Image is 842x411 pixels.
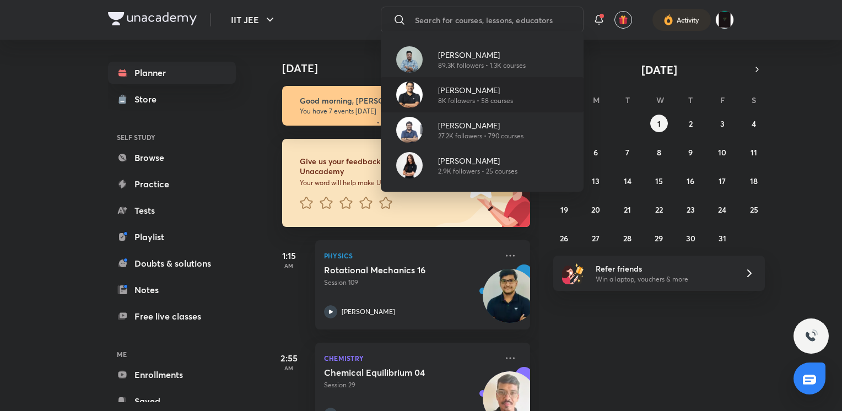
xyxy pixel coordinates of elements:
p: 8K followers • 58 courses [438,96,513,106]
img: Avatar [396,46,423,73]
p: 2.9K followers • 25 courses [438,166,517,176]
p: 89.3K followers • 1.3K courses [438,61,526,71]
img: Avatar [396,117,423,143]
p: [PERSON_NAME] [438,120,523,131]
p: [PERSON_NAME] [438,49,526,61]
p: 27.2K followers • 790 courses [438,131,523,141]
a: Avatar[PERSON_NAME]8K followers • 58 courses [381,77,584,112]
a: Avatar[PERSON_NAME]89.3K followers • 1.3K courses [381,42,584,77]
a: Avatar[PERSON_NAME]27.2K followers • 790 courses [381,112,584,148]
a: Avatar[PERSON_NAME]2.9K followers • 25 courses [381,148,584,183]
p: [PERSON_NAME] [438,155,517,166]
img: ttu [805,329,818,343]
p: [PERSON_NAME] [438,84,513,96]
img: Avatar [396,82,423,108]
img: Avatar [396,152,423,179]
